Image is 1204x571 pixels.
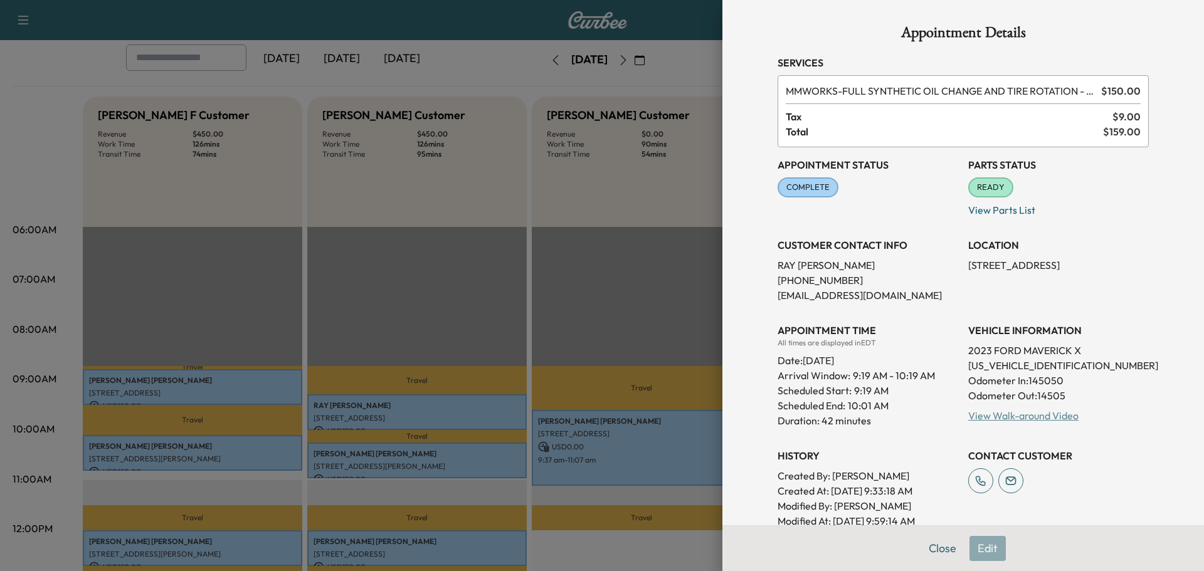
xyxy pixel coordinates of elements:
[1112,109,1141,124] span: $ 9.00
[968,258,1149,273] p: [STREET_ADDRESS]
[968,358,1149,373] p: [US_VEHICLE_IDENTIFICATION_NUMBER]
[786,124,1103,139] span: Total
[1103,124,1141,139] span: $ 159.00
[778,498,958,513] p: Modified By : [PERSON_NAME]
[968,373,1149,388] p: Odometer In: 145050
[778,468,958,483] p: Created By : [PERSON_NAME]
[778,157,958,172] h3: Appointment Status
[778,323,958,338] h3: APPOINTMENT TIME
[778,348,958,368] div: Date: [DATE]
[778,368,958,383] p: Arrival Window:
[968,323,1149,338] h3: VEHICLE INFORMATION
[778,55,1149,70] h3: Services
[921,536,964,561] button: Close
[968,197,1149,217] p: View Parts List
[968,238,1149,253] h3: LOCATION
[778,398,845,413] p: Scheduled End:
[778,413,958,428] p: Duration: 42 minutes
[778,383,852,398] p: Scheduled Start:
[968,388,1149,403] p: Odometer Out: 14505
[848,398,889,413] p: 10:01 AM
[778,238,958,253] h3: CUSTOMER CONTACT INFO
[854,383,889,398] p: 9:19 AM
[968,448,1149,463] h3: CONTACT CUSTOMER
[786,109,1112,124] span: Tax
[968,343,1149,358] p: 2023 FORD MAVERICK X
[968,409,1079,422] a: View Walk-around Video
[778,448,958,463] h3: History
[778,258,958,273] p: RAY [PERSON_NAME]
[778,513,958,528] p: Modified At : [DATE] 9:59:14 AM
[778,483,958,498] p: Created At : [DATE] 9:33:18 AM
[778,25,1149,45] h1: Appointment Details
[778,273,958,288] p: [PHONE_NUMBER]
[778,338,958,348] div: All times are displayed in EDT
[779,181,837,194] span: COMPLETE
[969,181,1012,194] span: READY
[853,368,935,383] span: 9:19 AM - 10:19 AM
[1101,83,1141,98] span: $ 150.00
[778,288,958,303] p: [EMAIL_ADDRESS][DOMAIN_NAME]
[968,157,1149,172] h3: Parts Status
[786,83,1096,98] span: FULL SYNTHETIC OIL CHANGE AND TIRE ROTATION - WORKS PACKAGE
